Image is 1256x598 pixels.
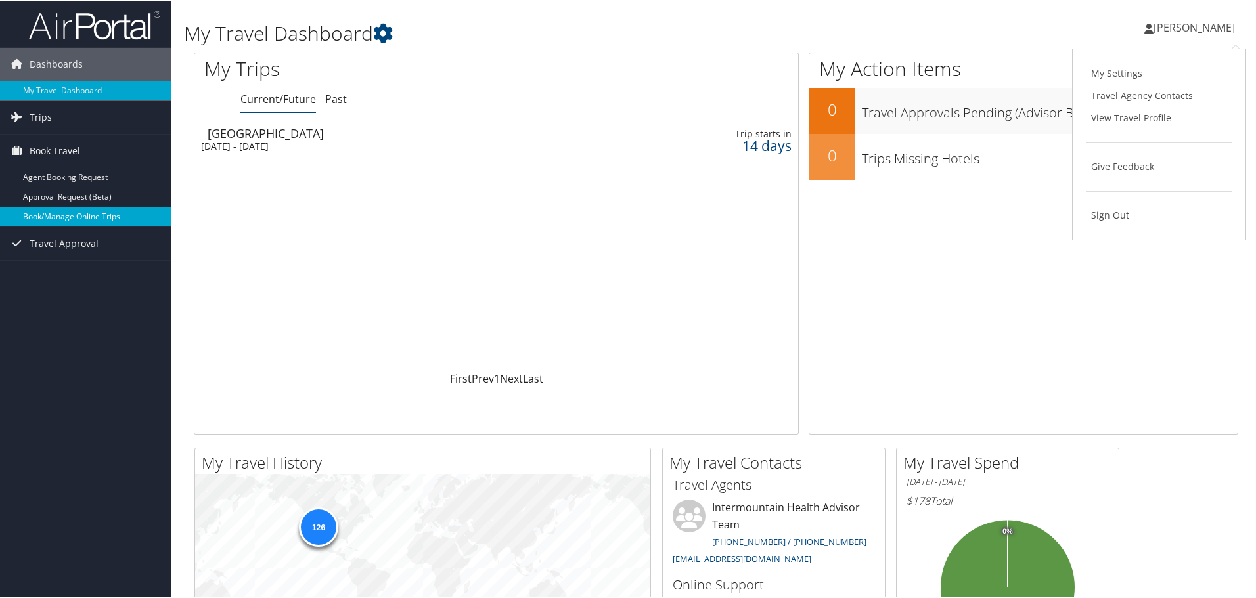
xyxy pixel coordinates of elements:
[669,450,885,473] h2: My Travel Contacts
[666,498,882,568] li: Intermountain Health Advisor Team
[862,142,1238,167] h3: Trips Missing Hotels
[907,492,930,507] span: $178
[1086,61,1232,83] a: My Settings
[184,18,893,46] h1: My Travel Dashboard
[907,475,1109,487] h6: [DATE] - [DATE]
[1086,83,1232,106] a: Travel Agency Contacts
[325,91,347,105] a: Past
[809,87,1238,133] a: 0Travel Approvals Pending (Advisor Booked)
[660,127,792,139] div: Trip starts in
[30,100,52,133] span: Trips
[30,47,83,79] span: Dashboards
[30,226,99,259] span: Travel Approval
[208,126,588,138] div: [GEOGRAPHIC_DATA]
[500,370,523,385] a: Next
[673,475,875,493] h3: Travel Agents
[673,574,875,593] h3: Online Support
[809,133,1238,179] a: 0Trips Missing Hotels
[809,54,1238,81] h1: My Action Items
[862,96,1238,121] h3: Travel Approvals Pending (Advisor Booked)
[202,450,650,473] h2: My Travel History
[240,91,316,105] a: Current/Future
[907,492,1109,507] h6: Total
[1144,7,1248,46] a: [PERSON_NAME]
[299,506,338,545] div: 126
[1086,154,1232,177] a: Give Feedback
[1002,526,1013,534] tspan: 0%
[472,370,494,385] a: Prev
[494,370,500,385] a: 1
[809,97,855,119] h2: 0
[201,139,581,151] div: [DATE] - [DATE]
[809,143,855,165] h2: 0
[204,54,537,81] h1: My Trips
[450,370,472,385] a: First
[1086,203,1232,225] a: Sign Out
[1086,106,1232,128] a: View Travel Profile
[660,139,792,150] div: 14 days
[673,551,811,563] a: [EMAIL_ADDRESS][DOMAIN_NAME]
[712,534,866,546] a: [PHONE_NUMBER] / [PHONE_NUMBER]
[1154,19,1235,33] span: [PERSON_NAME]
[30,133,80,166] span: Book Travel
[903,450,1119,473] h2: My Travel Spend
[29,9,160,39] img: airportal-logo.png
[523,370,543,385] a: Last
